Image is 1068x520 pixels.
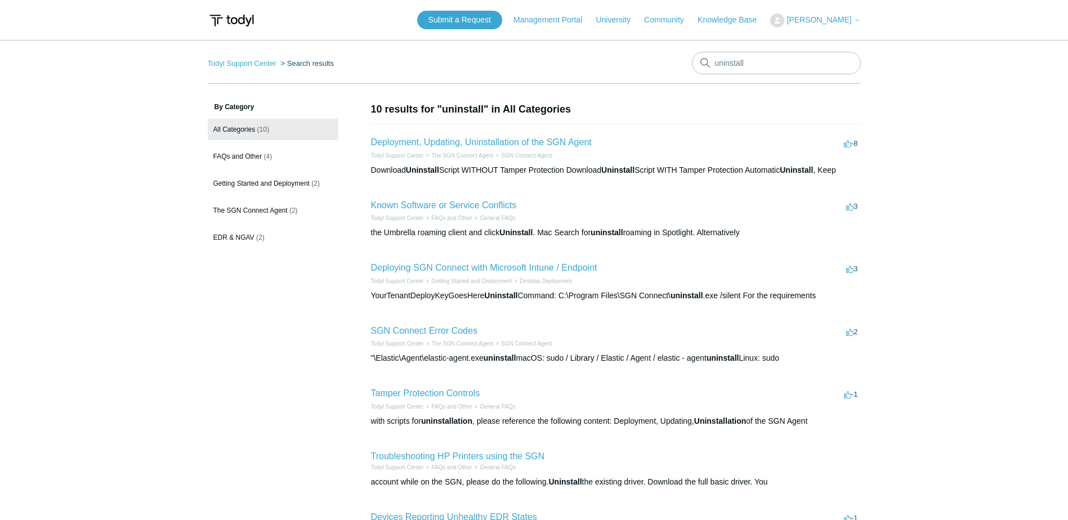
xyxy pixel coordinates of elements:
li: FAQs and Other [423,463,472,472]
a: Tamper Protection Controls [371,388,480,398]
a: General FAQs [480,464,515,470]
a: Knowledge Base [698,14,768,26]
a: Submit a Request [417,11,502,29]
span: -1 [844,390,858,398]
span: (2) [256,234,265,241]
span: [PERSON_NAME] [787,15,851,24]
a: FAQs and Other [431,464,472,470]
span: (2) [311,180,320,187]
a: SGN Connect Agent [501,153,552,159]
li: General FAQs [472,402,516,411]
h3: By Category [208,102,338,112]
a: The SGN Connect Agent [431,153,493,159]
div: Download Script WITHOUT Tamper Protection Download Script WITH Tamper Protection Automatic , Keep [371,164,861,176]
em: Uninstall [499,228,533,237]
li: Todyl Support Center [371,463,424,472]
em: Uninstall [548,477,582,486]
a: Todyl Support Center [371,278,424,284]
li: FAQs and Other [423,214,472,222]
li: Getting Started and Deployment [423,277,512,285]
a: Getting Started and Deployment [431,278,512,284]
li: SGN Connect Agent [493,339,552,348]
a: FAQs and Other [431,215,472,221]
a: The SGN Connect Agent (2) [208,200,338,221]
a: General FAQs [480,404,515,410]
em: Uninstall [406,165,439,174]
span: -8 [844,139,858,147]
a: Todyl Support Center [371,215,424,221]
a: FAQs and Other [431,404,472,410]
a: Management Portal [513,14,593,26]
li: Todyl Support Center [208,59,279,68]
a: Community [644,14,695,26]
a: Todyl Support Center [371,464,424,470]
em: Uninstall [601,165,634,174]
div: "\Elastic\Agent\elastic-agent.exe macOS: sudo / Library / Elastic / Agent / elastic - agent Linux... [371,352,861,364]
em: Uninstall [780,165,813,174]
li: The SGN Connect Agent [423,339,493,348]
li: General FAQs [472,214,516,222]
input: Search [692,52,861,74]
a: Troubleshooting HP Printers using the SGN [371,451,545,461]
li: SGN Connect Agent [493,151,552,160]
span: FAQs and Other [213,153,262,160]
img: Todyl Support Center Help Center home page [208,10,256,31]
a: FAQs and Other (4) [208,146,338,167]
span: (2) [289,207,298,214]
a: Known Software or Service Conflicts [371,200,517,210]
div: the Umbrella roaming client and click . Mac Search for roaming in Spotlight. Alternatively [371,227,861,239]
a: Todyl Support Center [371,404,424,410]
span: Getting Started and Deployment [213,180,310,187]
em: Uninstall [484,291,517,300]
a: Deployment, Updating, Uninstallation of the SGN Agent [371,137,592,147]
button: [PERSON_NAME] [770,14,860,28]
span: 3 [846,265,857,273]
span: (4) [264,153,272,160]
li: Search results [278,59,334,68]
span: The SGN Connect Agent [213,207,288,214]
li: The SGN Connect Agent [423,151,493,160]
a: The SGN Connect Agent [431,340,493,347]
a: University [596,14,641,26]
a: Todyl Support Center [371,153,424,159]
a: Todyl Support Center [208,59,276,68]
span: 3 [846,202,857,210]
div: with scripts for , please reference the following content: Deployment, Updating, of the SGN Agent [371,415,861,427]
a: Getting Started and Deployment (2) [208,173,338,194]
span: EDR & NGAV [213,234,254,241]
li: FAQs and Other [423,402,472,411]
a: SGN Connect Agent [501,340,552,347]
h1: 10 results for "uninstall" in All Categories [371,102,861,117]
span: 2 [846,328,857,336]
em: uninstall [671,291,703,300]
li: General FAQs [472,463,516,472]
span: All Categories [213,125,256,133]
em: Uninstallation [694,416,747,425]
em: uninstall [707,353,739,362]
li: Todyl Support Center [371,151,424,160]
li: Todyl Support Center [371,339,424,348]
a: SGN Connect Error Codes [371,326,477,335]
a: All Categories (10) [208,119,338,140]
li: Todyl Support Center [371,214,424,222]
li: Todyl Support Center [371,277,424,285]
a: Deploying SGN Connect with Microsoft Intune / Endpoint [371,263,597,272]
em: uninstallation [421,416,472,425]
div: YourTenantDeployKeyGoesHere Command: C:\Program Files\SGN Connect\ .exe /silent For the requirements [371,290,861,302]
a: EDR & NGAV (2) [208,227,338,248]
a: Todyl Support Center [371,340,424,347]
div: account while on the SGN, please do the following. the existing driver. Download the full basic d... [371,476,861,488]
a: Desktop Deployment [520,278,572,284]
em: uninstall [591,228,623,237]
li: Todyl Support Center [371,402,424,411]
a: General FAQs [480,215,515,221]
em: uninstall [484,353,516,362]
li: Desktop Deployment [512,277,572,285]
span: (10) [257,125,269,133]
